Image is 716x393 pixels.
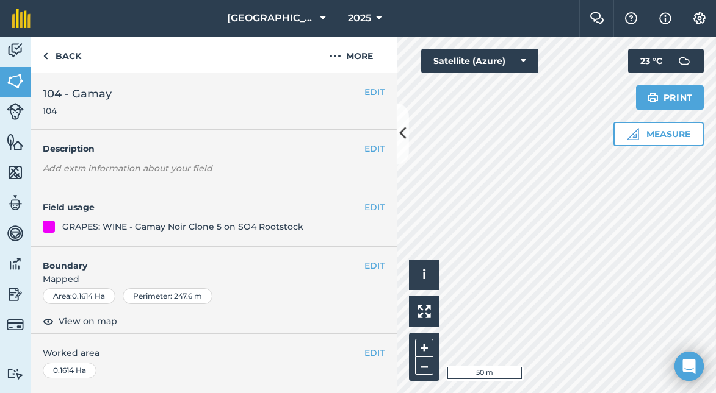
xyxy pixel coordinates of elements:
img: svg+xml;base64,PD94bWwgdmVyc2lvbj0iMS4wIiBlbmNvZGluZz0idXRmLTgiPz4KPCEtLSBHZW5lcmF0b3I6IEFkb2JlIE... [7,41,24,60]
span: 2025 [348,11,371,26]
img: svg+xml;base64,PD94bWwgdmVyc2lvbj0iMS4wIiBlbmNvZGluZz0idXRmLTgiPz4KPCEtLSBHZW5lcmF0b3I6IEFkb2JlIE... [672,49,696,73]
span: View on map [59,314,117,328]
button: + [415,339,433,357]
img: svg+xml;base64,PHN2ZyB4bWxucz0iaHR0cDovL3d3dy53My5vcmcvMjAwMC9zdmciIHdpZHRoPSI5IiBoZWlnaHQ9IjI0Ii... [43,49,48,63]
img: Two speech bubbles overlapping with the left bubble in the forefront [590,12,604,24]
img: svg+xml;base64,PD94bWwgdmVyc2lvbj0iMS4wIiBlbmNvZGluZz0idXRmLTgiPz4KPCEtLSBHZW5lcmF0b3I6IEFkb2JlIE... [7,368,24,380]
span: [GEOGRAPHIC_DATA] [227,11,315,26]
button: EDIT [364,259,385,272]
img: svg+xml;base64,PHN2ZyB4bWxucz0iaHR0cDovL3d3dy53My5vcmcvMjAwMC9zdmciIHdpZHRoPSIxOCIgaGVpZ2h0PSIyNC... [43,314,54,328]
span: i [422,267,426,282]
img: svg+xml;base64,PHN2ZyB4bWxucz0iaHR0cDovL3d3dy53My5vcmcvMjAwMC9zdmciIHdpZHRoPSI1NiIgaGVpZ2h0PSI2MC... [7,163,24,182]
span: Mapped [31,272,397,286]
img: Ruler icon [627,128,639,140]
div: Area : 0.1614 Ha [43,288,115,304]
span: 104 [43,105,112,117]
span: 104 - Gamay [43,85,112,102]
img: svg+xml;base64,PHN2ZyB4bWxucz0iaHR0cDovL3d3dy53My5vcmcvMjAwMC9zdmciIHdpZHRoPSI1NiIgaGVpZ2h0PSI2MC... [7,133,24,151]
span: Worked area [43,346,385,359]
img: svg+xml;base64,PD94bWwgdmVyc2lvbj0iMS4wIiBlbmNvZGluZz0idXRmLTgiPz4KPCEtLSBHZW5lcmF0b3I6IEFkb2JlIE... [7,224,24,243]
h4: Description [43,142,385,155]
em: Add extra information about your field [43,163,212,174]
h4: Boundary [31,247,364,272]
img: svg+xml;base64,PHN2ZyB4bWxucz0iaHR0cDovL3d3dy53My5vcmcvMjAwMC9zdmciIHdpZHRoPSI1NiIgaGVpZ2h0PSI2MC... [7,72,24,90]
img: svg+xml;base64,PD94bWwgdmVyc2lvbj0iMS4wIiBlbmNvZGluZz0idXRmLTgiPz4KPCEtLSBHZW5lcmF0b3I6IEFkb2JlIE... [7,316,24,333]
span: 23 ° C [640,49,662,73]
div: Perimeter : 247.6 m [123,288,212,304]
img: Four arrows, one pointing top left, one top right, one bottom right and the last bottom left [418,305,431,318]
img: svg+xml;base64,PD94bWwgdmVyc2lvbj0iMS4wIiBlbmNvZGluZz0idXRmLTgiPz4KPCEtLSBHZW5lcmF0b3I6IEFkb2JlIE... [7,103,24,120]
button: EDIT [364,85,385,99]
div: 0.1614 Ha [43,363,96,378]
div: Open Intercom Messenger [674,352,704,381]
button: EDIT [364,346,385,359]
button: Measure [613,122,704,146]
button: 23 °C [628,49,704,73]
img: svg+xml;base64,PD94bWwgdmVyc2lvbj0iMS4wIiBlbmNvZGluZz0idXRmLTgiPz4KPCEtLSBHZW5lcmF0b3I6IEFkb2JlIE... [7,194,24,212]
img: fieldmargin Logo [12,9,31,28]
img: svg+xml;base64,PD94bWwgdmVyc2lvbj0iMS4wIiBlbmNvZGluZz0idXRmLTgiPz4KPCEtLSBHZW5lcmF0b3I6IEFkb2JlIE... [7,255,24,273]
button: Satellite (Azure) [421,49,538,73]
button: EDIT [364,142,385,155]
button: – [415,357,433,375]
button: i [409,260,439,290]
img: svg+xml;base64,PHN2ZyB4bWxucz0iaHR0cDovL3d3dy53My5vcmcvMjAwMC9zdmciIHdpZHRoPSIxOSIgaGVpZ2h0PSIyNC... [647,90,659,105]
button: Print [636,85,704,110]
h4: Field usage [43,200,364,214]
img: A question mark icon [624,12,638,24]
img: svg+xml;base64,PHN2ZyB4bWxucz0iaHR0cDovL3d3dy53My5vcmcvMjAwMC9zdmciIHdpZHRoPSIyMCIgaGVpZ2h0PSIyNC... [329,49,341,63]
img: svg+xml;base64,PD94bWwgdmVyc2lvbj0iMS4wIiBlbmNvZGluZz0idXRmLTgiPz4KPCEtLSBHZW5lcmF0b3I6IEFkb2JlIE... [7,285,24,303]
div: GRAPES: WINE - Gamay Noir Clone 5 on SO4 Rootstock [62,220,303,233]
button: More [305,37,397,73]
button: View on map [43,314,117,328]
a: Back [31,37,93,73]
button: EDIT [364,200,385,214]
img: A cog icon [692,12,707,24]
img: svg+xml;base64,PHN2ZyB4bWxucz0iaHR0cDovL3d3dy53My5vcmcvMjAwMC9zdmciIHdpZHRoPSIxNyIgaGVpZ2h0PSIxNy... [659,11,671,26]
